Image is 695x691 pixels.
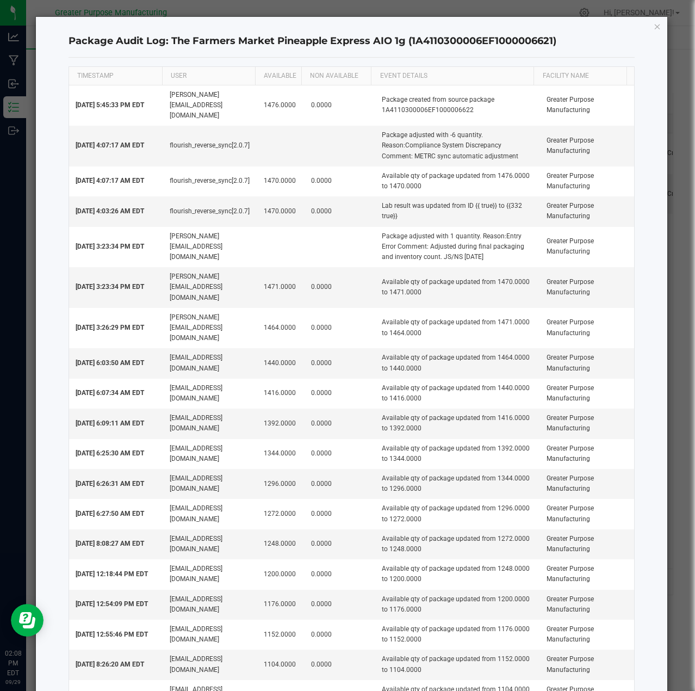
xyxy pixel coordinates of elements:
[305,267,375,308] td: 0.0000
[257,590,305,620] td: 1176.0000
[305,559,375,589] td: 0.0000
[540,126,634,166] td: Greater Purpose Manufacturing
[76,449,144,457] span: [DATE] 6:25:30 AM EDT
[375,439,540,469] td: Available qty of package updated from 1392.0000 to 1344.0000
[76,101,144,109] span: [DATE] 5:45:33 PM EDT
[540,85,634,126] td: Greater Purpose Manufacturing
[163,196,257,226] td: flourish_reverse_sync[2.0.7]
[540,166,634,196] td: Greater Purpose Manufacturing
[540,529,634,559] td: Greater Purpose Manufacturing
[375,267,540,308] td: Available qty of package updated from 1470.0000 to 1471.0000
[305,409,375,439] td: 0.0000
[163,348,257,378] td: [EMAIL_ADDRESS][DOMAIN_NAME]
[76,540,144,547] span: [DATE] 8:08:27 AM EDT
[76,207,144,215] span: [DATE] 4:03:26 AM EDT
[257,348,305,378] td: 1440.0000
[257,650,305,680] td: 1104.0000
[305,469,375,499] td: 0.0000
[163,409,257,439] td: [EMAIL_ADDRESS][DOMAIN_NAME]
[163,85,257,126] td: [PERSON_NAME][EMAIL_ADDRESS][DOMAIN_NAME]
[162,67,255,85] th: USER
[257,85,305,126] td: 1476.0000
[76,141,144,149] span: [DATE] 4:07:17 AM EDT
[540,227,634,268] td: Greater Purpose Manufacturing
[255,67,301,85] th: AVAILABLE
[76,570,148,578] span: [DATE] 12:18:44 PM EDT
[375,590,540,620] td: Available qty of package updated from 1200.0000 to 1176.0000
[163,469,257,499] td: [EMAIL_ADDRESS][DOMAIN_NAME]
[540,379,634,409] td: Greater Purpose Manufacturing
[305,196,375,226] td: 0.0000
[257,267,305,308] td: 1471.0000
[305,439,375,469] td: 0.0000
[375,196,540,226] td: Lab result was updated from ID {{ true}} to {{332 true}}
[375,529,540,559] td: Available qty of package updated from 1272.0000 to 1248.0000
[76,389,144,397] span: [DATE] 6:07:34 AM EDT
[540,409,634,439] td: Greater Purpose Manufacturing
[76,177,144,184] span: [DATE] 4:07:17 AM EDT
[540,590,634,620] td: Greater Purpose Manufacturing
[163,499,257,529] td: [EMAIL_ADDRESS][DOMAIN_NAME]
[305,379,375,409] td: 0.0000
[257,529,305,559] td: 1248.0000
[540,308,634,349] td: Greater Purpose Manufacturing
[375,409,540,439] td: Available qty of package updated from 1416.0000 to 1392.0000
[257,196,305,226] td: 1470.0000
[371,67,533,85] th: EVENT DETAILS
[257,559,305,589] td: 1200.0000
[76,480,144,488] span: [DATE] 6:26:31 AM EDT
[540,439,634,469] td: Greater Purpose Manufacturing
[375,85,540,126] td: Package created from source package 1A4110300006EF1000006622
[305,308,375,349] td: 0.0000
[540,196,634,226] td: Greater Purpose Manufacturing
[375,620,540,650] td: Available qty of package updated from 1176.0000 to 1152.0000
[76,243,144,250] span: [DATE] 3:23:34 PM EDT
[76,600,148,608] span: [DATE] 12:54:09 PM EDT
[76,631,148,638] span: [DATE] 12:55:46 PM EDT
[163,166,257,196] td: flourish_reverse_sync[2.0.7]
[76,419,144,427] span: [DATE] 6:09:11 AM EDT
[163,620,257,650] td: [EMAIL_ADDRESS][DOMAIN_NAME]
[375,499,540,529] td: Available qty of package updated from 1296.0000 to 1272.0000
[163,267,257,308] td: [PERSON_NAME][EMAIL_ADDRESS][DOMAIN_NAME]
[540,348,634,378] td: Greater Purpose Manufacturing
[76,283,144,291] span: [DATE] 3:23:34 PM EDT
[163,227,257,268] td: [PERSON_NAME][EMAIL_ADDRESS][DOMAIN_NAME]
[305,529,375,559] td: 0.0000
[163,650,257,680] td: [EMAIL_ADDRESS][DOMAIN_NAME]
[163,529,257,559] td: [EMAIL_ADDRESS][DOMAIN_NAME]
[76,359,144,367] span: [DATE] 6:03:50 AM EDT
[257,620,305,650] td: 1152.0000
[257,166,305,196] td: 1470.0000
[76,324,144,331] span: [DATE] 3:26:29 PM EDT
[375,348,540,378] td: Available qty of package updated from 1464.0000 to 1440.0000
[69,34,635,48] h4: Package Audit Log: The Farmers Market Pineapple Express AIO 1g (1A4110300006EF1000006621)
[163,379,257,409] td: [EMAIL_ADDRESS][DOMAIN_NAME]
[305,499,375,529] td: 0.0000
[257,439,305,469] td: 1344.0000
[375,308,540,349] td: Available qty of package updated from 1471.0000 to 1464.0000
[163,439,257,469] td: [EMAIL_ADDRESS][DOMAIN_NAME]
[257,499,305,529] td: 1272.0000
[301,67,371,85] th: NON AVAILABLE
[257,308,305,349] td: 1464.0000
[257,379,305,409] td: 1416.0000
[163,559,257,589] td: [EMAIL_ADDRESS][DOMAIN_NAME]
[305,166,375,196] td: 0.0000
[76,661,144,668] span: [DATE] 8:26:20 AM EDT
[76,510,144,517] span: [DATE] 6:27:50 AM EDT
[540,469,634,499] td: Greater Purpose Manufacturing
[163,126,257,166] td: flourish_reverse_sync[2.0.7]
[69,67,162,85] th: TIMESTAMP
[375,126,540,166] td: Package adjusted with -6 quantity. Reason:Compliance System Discrepancy Comment: METRC sync autom...
[375,227,540,268] td: Package adjusted with 1 quantity. Reason:Entry Error Comment: Adjusted during final packaging and...
[163,590,257,620] td: [EMAIL_ADDRESS][DOMAIN_NAME]
[375,379,540,409] td: Available qty of package updated from 1440.0000 to 1416.0000
[540,267,634,308] td: Greater Purpose Manufacturing
[305,85,375,126] td: 0.0000
[533,67,626,85] th: Facility Name
[375,469,540,499] td: Available qty of package updated from 1344.0000 to 1296.0000
[305,620,375,650] td: 0.0000
[305,590,375,620] td: 0.0000
[375,166,540,196] td: Available qty of package updated from 1476.0000 to 1470.0000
